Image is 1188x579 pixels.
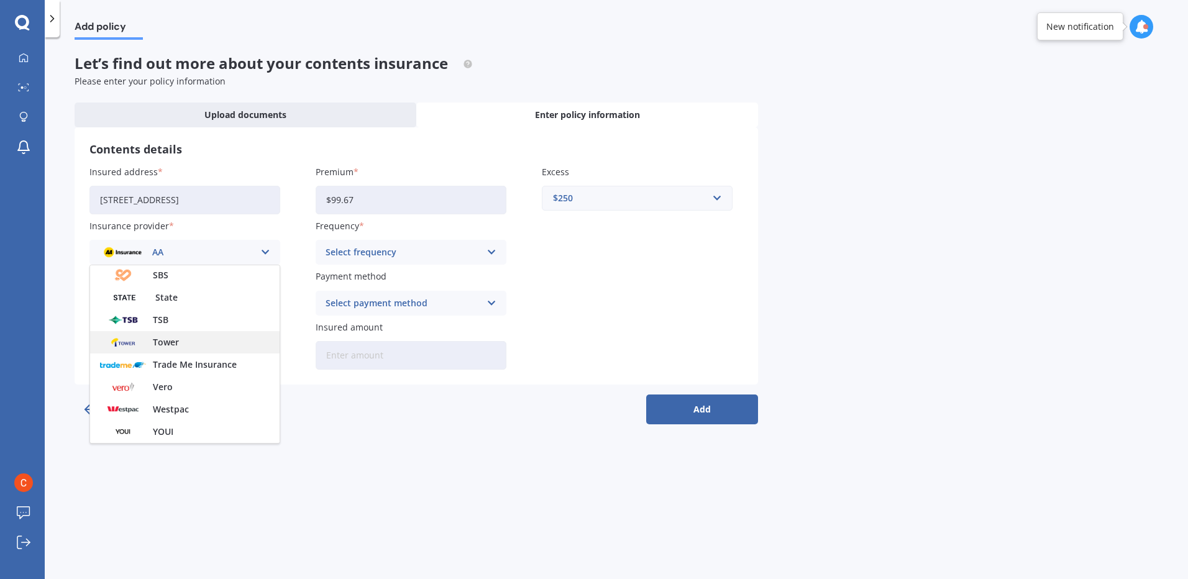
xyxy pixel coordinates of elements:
[100,311,146,329] img: Tsb.png
[89,220,169,232] span: Insurance provider
[155,293,178,302] span: State
[89,142,743,157] h3: Contents details
[99,244,145,261] img: AA.webp
[535,109,640,121] span: Enter policy information
[326,296,480,310] div: Select payment method
[89,166,158,178] span: Insured address
[75,75,226,87] span: Please enter your policy information
[316,321,383,333] span: Insured amount
[75,53,473,73] span: Let’s find out more about your contents insurance
[316,271,386,283] span: Payment method
[204,109,286,121] span: Upload documents
[153,271,168,280] span: SBS
[553,191,706,205] div: $250
[100,356,146,373] img: Trademe.webp
[99,245,254,259] div: AA
[100,267,146,284] img: SBS.png
[75,21,143,37] span: Add policy
[100,378,146,396] img: Vero.png
[153,316,168,324] span: TSB
[542,166,569,178] span: Excess
[316,341,506,370] input: Enter amount
[316,220,359,232] span: Frequency
[326,245,480,259] div: Select frequency
[646,394,758,424] button: Add
[100,401,146,418] img: Wespac.png
[100,423,146,440] img: Youi.png
[1046,21,1114,33] div: New notification
[14,473,33,492] img: ACg8ocIwOC2xt77F7f-gH-JehhkQw5uRUph0EU9dq_XsvPyvgNHJLQ=s96-c
[316,166,354,178] span: Premium
[153,338,179,347] span: Tower
[100,289,148,306] img: State-text-1.webp
[153,360,237,369] span: Trade Me Insurance
[75,394,186,424] button: Back
[153,405,189,414] span: Westpac
[89,186,280,214] input: Enter address
[153,427,173,436] span: YOUI
[316,186,506,214] input: Enter amount
[100,334,146,351] img: Tower.webp
[153,383,173,391] span: Vero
